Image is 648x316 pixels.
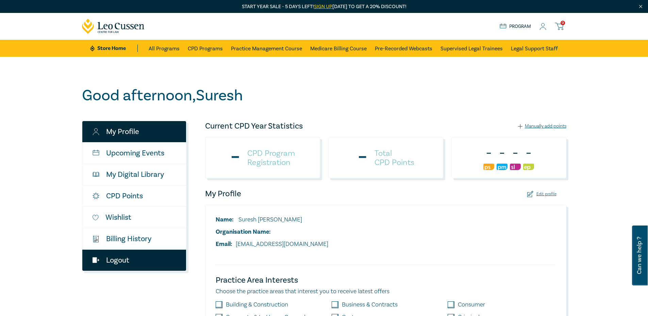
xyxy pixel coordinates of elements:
[82,121,186,142] a: My Profile
[510,145,521,162] div: -
[216,228,271,236] span: Organisation Name:
[205,121,303,132] h4: Current CPD Year Statistics
[216,287,556,296] p: Choose the practice areas that interest you to receive latest offers
[82,185,186,206] a: CPD Points
[226,301,288,308] label: Building & Construction
[82,207,186,228] a: Wishlist
[375,40,432,57] a: Pre-Recorded Webcasts
[483,145,494,162] div: -
[518,123,566,129] div: Manually add points
[510,164,521,170] img: Substantive Law
[216,216,234,223] span: Name:
[82,3,566,11] p: START YEAR SALE - 5 DAYS LEFT! [DATE] TO GET A 20% DISCOUNT!
[216,240,328,249] li: [EMAIL_ADDRESS][DOMAIN_NAME]
[483,164,494,170] img: Professional Skills
[82,164,186,185] a: My Digital Library
[216,240,232,248] span: Email:
[149,40,180,57] a: All Programs
[523,164,534,170] img: Ethics & Professional Responsibility
[82,87,566,104] h1: Good afternoon , Suresh
[205,188,241,199] h4: My Profile
[357,149,368,167] div: -
[82,228,186,249] a: $Billing History
[497,145,508,162] div: -
[231,40,302,57] a: Practice Management Course
[458,301,485,308] label: Consumer
[310,40,367,57] a: Medicare Billing Course
[247,149,295,167] h4: CPD Program Registration
[216,275,556,286] h4: Practice Area Interests
[342,301,398,308] label: Business & Contracts
[314,3,332,10] a: SIGN UP
[230,149,240,167] div: -
[82,250,186,271] a: Logout
[527,191,556,197] div: Edit profile
[636,230,643,281] span: Can we help ?
[511,40,558,57] a: Legal Support Staff
[441,40,503,57] a: Supervised Legal Trainees
[90,45,137,52] a: Store Home
[94,237,95,240] tspan: $
[188,40,223,57] a: CPD Programs
[216,215,328,224] li: Suresh [PERSON_NAME]
[523,145,534,162] div: -
[561,21,565,25] span: 0
[375,149,414,167] h4: Total CPD Points
[82,143,186,164] a: Upcoming Events
[638,4,644,10] img: Close
[500,23,531,30] a: Program
[497,164,508,170] img: Practice Management & Business Skills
